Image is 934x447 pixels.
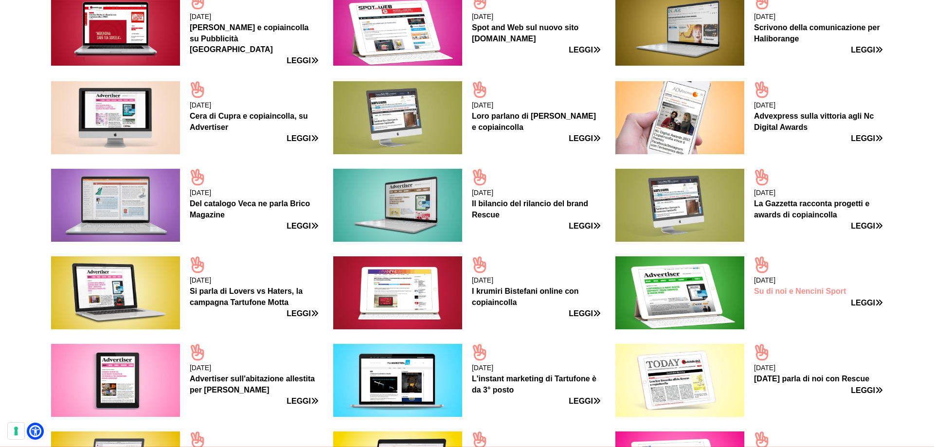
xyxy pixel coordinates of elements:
[287,134,319,143] a: Leggi
[472,189,493,197] time: [DATE]
[851,134,883,143] a: Leggi
[569,46,601,54] a: Leggi
[190,276,211,284] time: [DATE]
[472,13,493,20] time: [DATE]
[569,397,601,405] a: Leggi
[472,101,493,109] time: [DATE]
[754,101,775,109] time: [DATE]
[472,364,493,372] time: [DATE]
[851,386,883,394] a: Leggi
[472,276,493,284] time: [DATE]
[754,189,775,197] time: [DATE]
[754,23,880,42] a: Scrivono della comunicazione per Haliborange
[472,199,588,218] a: Il bilancio del rilancio del brand Rescue
[287,309,319,318] a: Leggi
[8,423,24,439] button: Le tue preferenze relative al consenso per le tecnologie di tracciamento
[190,13,211,20] time: [DATE]
[754,364,775,372] time: [DATE]
[190,101,211,109] time: [DATE]
[29,425,41,437] a: Open Accessibility Menu
[754,199,869,218] a: La Gazzetta racconta progetti e awards di copiaincolla
[472,287,579,306] a: I krumiri Bistefani online con copiaincolla
[754,375,869,383] a: [DATE] parla di noi con Rescue
[287,397,319,405] a: Leggi
[851,46,883,54] a: Leggi
[190,189,211,197] time: [DATE]
[190,364,211,372] time: [DATE]
[569,222,601,230] a: Leggi
[190,199,310,218] a: Del catalogo Veca ne parla Brico Magazine
[851,222,883,230] a: Leggi
[287,222,319,230] a: Leggi
[190,23,309,54] a: [PERSON_NAME] e copiaincolla su Pubblicità [GEOGRAPHIC_DATA]
[472,23,578,42] a: Spot and Web sul nuovo sito [DOMAIN_NAME]
[569,134,601,143] a: Leggi
[754,276,775,284] time: [DATE]
[190,287,303,306] a: Si parla di Lovers vs Haters, la campagna Tartufone Motta
[569,309,601,318] a: Leggi
[472,112,596,131] a: Loro parlano di [PERSON_NAME] e copiaincolla
[190,375,315,393] a: Advertiser sull'abitazione allestita per [PERSON_NAME]
[472,375,596,393] a: L'instant marketing di Tartufone è da 3° posto
[287,56,319,65] a: Leggi
[754,287,846,295] a: Su di noi e Nencini Sport
[851,299,883,307] a: Leggi
[754,13,775,20] time: [DATE]
[754,112,874,131] a: Advexpress sulla vittoria agli Nc Digital Awards
[190,112,308,131] a: Cera di Cupra e copiaincolla, su Advertiser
